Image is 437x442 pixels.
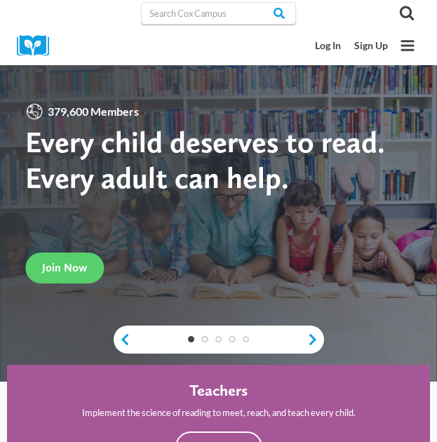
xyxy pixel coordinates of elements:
[17,35,59,57] img: Cox Campus
[114,333,130,346] a: previous
[25,253,104,283] a: Join Now
[308,34,394,58] nav: Secondary Mobile Navigation
[215,336,222,343] a: 3
[201,336,208,343] a: 2
[42,261,87,274] span: Join Now
[395,33,420,58] button: Open menu
[347,34,394,58] a: Sign Up
[141,2,296,25] input: Search Cox Campus
[243,336,250,343] a: 5
[188,336,195,343] a: 1
[229,336,236,343] a: 4
[189,382,248,401] h4: Teachers
[307,333,324,346] a: next
[25,124,385,196] strong: Every child deserves to read. Every adult can help.
[114,326,324,354] div: content slider buttons
[43,102,144,121] span: 379,600 Members
[308,34,347,58] a: Log In
[82,406,356,420] p: Implement the science of reading to meet, reach, and teach every child.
